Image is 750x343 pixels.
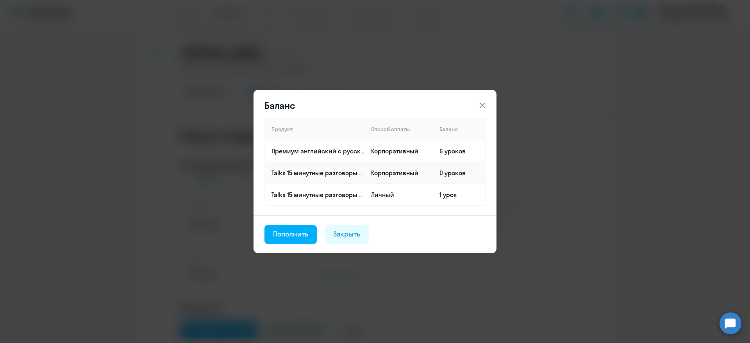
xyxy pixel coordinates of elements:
td: Корпоративный [365,140,433,162]
td: 6 уроков [433,140,485,162]
td: 1 урок [433,184,485,206]
td: Личный [365,184,433,206]
div: Закрыть [333,229,361,239]
button: Закрыть [325,225,369,244]
p: Talks 15 минутные разговоры на английском [271,190,364,199]
th: Баланс [433,118,485,140]
button: Пополнить [264,225,317,244]
p: Talks 15 минутные разговоры на английском [271,169,364,177]
td: 0 уроков [433,162,485,184]
th: Способ оплаты [365,118,433,140]
header: Баланс [254,99,496,112]
p: Премиум английский с русскоговорящим преподавателем [271,147,364,155]
div: Пополнить [273,229,308,239]
th: Продукт [265,118,365,140]
td: Корпоративный [365,162,433,184]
